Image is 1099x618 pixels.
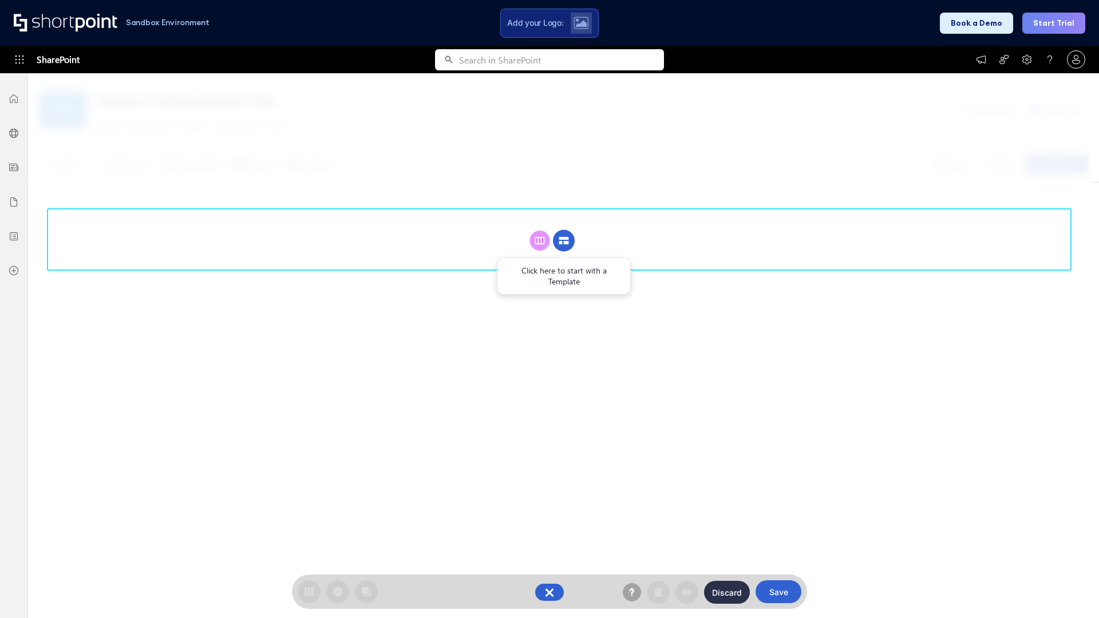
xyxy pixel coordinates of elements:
[459,49,664,70] input: Search in SharePoint
[37,46,80,73] span: SharePoint
[574,17,588,29] img: Upload logo
[756,580,801,603] button: Save
[940,13,1013,34] button: Book a Demo
[126,19,209,26] h1: Sandbox Environment
[1042,563,1099,618] iframe: Chat Widget
[704,581,750,604] button: Discard
[1022,13,1085,34] button: Start Trial
[507,18,563,28] span: Add your Logo:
